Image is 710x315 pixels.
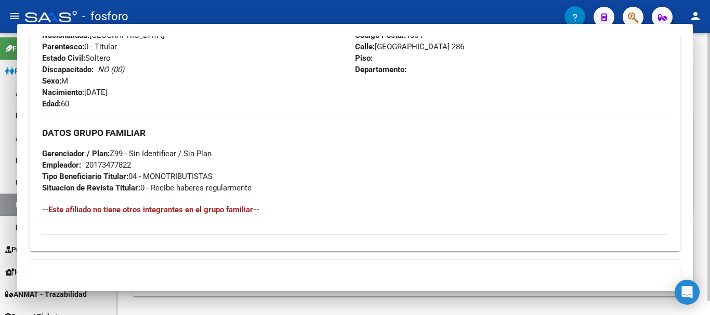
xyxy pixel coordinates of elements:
i: NO (00) [98,65,124,74]
strong: Departamento: [355,65,406,74]
strong: Gerenciador / Plan: [42,149,110,158]
span: Z99 - Sin Identificar / Sin Plan [42,149,212,158]
strong: Sexo: [42,76,61,86]
span: M [42,76,68,86]
span: [GEOGRAPHIC_DATA] [42,31,164,40]
div: 20173477822 [85,159,131,171]
strong: Discapacitado: [42,65,94,74]
span: 0 - Titular [42,42,117,51]
strong: Parentesco: [42,42,84,51]
span: [DATE] [42,88,108,97]
h3: DATOS GRUPO FAMILIAR [42,127,668,139]
span: - fosforo [82,5,128,28]
span: 60 [42,99,69,108]
strong: Situacion de Revista Titular: [42,183,140,193]
span: Padrón [5,65,38,77]
strong: Piso: [355,53,373,63]
strong: Tipo Beneficiario Titular: [42,172,128,181]
h4: --Este afiliado no tiene otros integrantes en el grupo familiar-- [42,204,668,215]
strong: Empleador: [42,160,81,170]
span: Prestadores / Proveedores [5,244,100,255]
strong: Calle: [355,42,375,51]
span: 04 - MONOTRIBUTISTAS [42,172,213,181]
span: 1804 [355,31,423,40]
span: Firma Express [5,43,59,54]
strong: Edad: [42,99,61,108]
h3: Información Prestacional: [43,279,667,291]
span: Hospitales Públicos [5,266,81,278]
span: ANMAT - Trazabilidad [5,289,87,300]
strong: Estado Civil: [42,53,85,63]
strong: Código Postal: [355,31,406,40]
div: Open Intercom Messenger [675,280,700,305]
mat-icon: menu [8,10,21,22]
strong: Nacimiento: [42,88,84,97]
span: Soltero [42,53,111,63]
span: [GEOGRAPHIC_DATA] 286 [355,42,464,51]
span: 0 - Recibe haberes regularmente [42,183,252,193]
mat-icon: person [689,10,702,22]
strong: Nacionalidad: [42,31,89,40]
